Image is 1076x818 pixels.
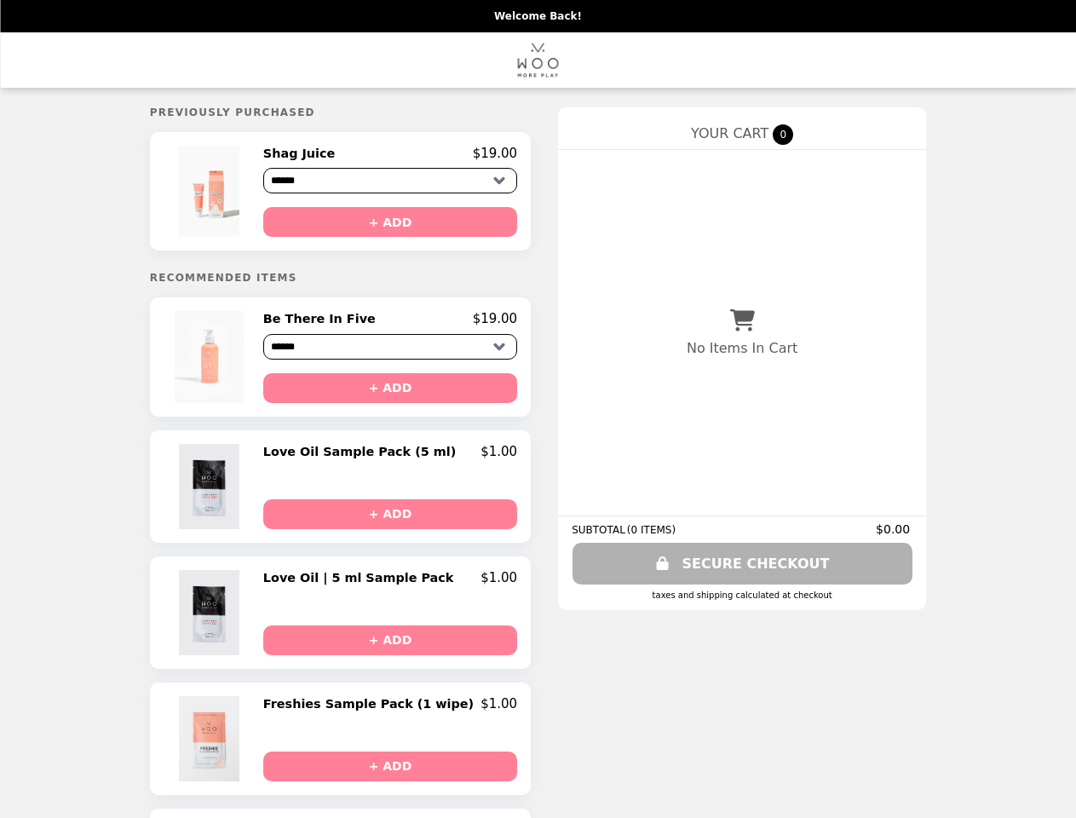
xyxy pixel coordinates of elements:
[179,146,245,237] img: Shag Juice
[179,696,244,781] img: Freshies Sample Pack (1 wipe)
[150,107,531,118] h5: Previously Purchased
[263,444,463,459] h2: Love Oil Sample Pack (5 ml)
[263,752,517,781] button: + ADD
[480,444,517,459] p: $1.00
[480,570,517,585] p: $1.00
[473,311,518,326] p: $19.00
[263,499,517,529] button: + ADD
[572,524,627,536] span: SUBTOTAL
[263,570,461,585] h2: Love Oil | 5 ml Sample Pack
[263,373,517,403] button: + ADD
[263,696,480,711] h2: Freshies Sample Pack (1 wipe)
[494,10,582,22] p: Welcome Back!
[263,334,517,360] select: Select a product variant
[687,340,797,356] p: No Items In Cart
[473,146,518,161] p: $19.00
[175,311,248,402] img: Be There In Five
[876,522,912,536] span: $0.00
[179,570,244,655] img: Love Oil | 5 ml Sample Pack
[572,590,912,600] div: Taxes and Shipping calculated at checkout
[480,696,517,711] p: $1.00
[627,524,676,536] span: ( 0 ITEMS )
[263,625,517,655] button: + ADD
[150,272,531,284] h5: Recommended Items
[773,124,793,145] span: 0
[263,207,517,237] button: + ADD
[263,146,342,161] h2: Shag Juice
[517,43,559,78] img: Brand Logo
[263,168,517,193] select: Select a product variant
[263,311,383,326] h2: Be There In Five
[179,444,244,529] img: Love Oil Sample Pack (5 ml)
[691,125,768,141] span: YOUR CART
